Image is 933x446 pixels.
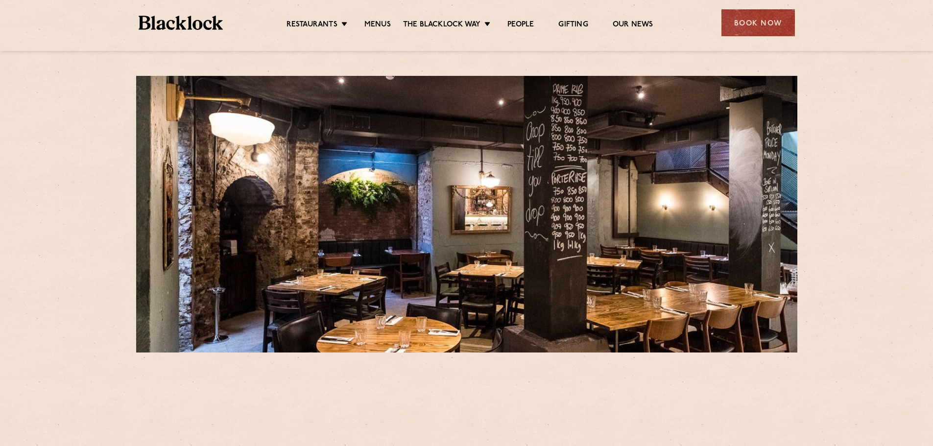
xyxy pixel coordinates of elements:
[613,20,653,31] a: Our News
[364,20,391,31] a: Menus
[507,20,534,31] a: People
[139,16,223,30] img: BL_Textured_Logo-footer-cropped.svg
[403,20,480,31] a: The Blacklock Way
[558,20,588,31] a: Gifting
[287,20,337,31] a: Restaurants
[721,9,795,36] div: Book Now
